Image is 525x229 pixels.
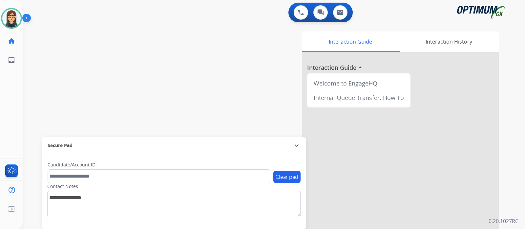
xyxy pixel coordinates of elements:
[2,9,21,28] img: avatar
[8,37,15,45] mat-icon: home
[302,31,399,52] div: Interaction Guide
[489,217,518,225] p: 0.20.1027RC
[399,31,499,52] div: Interaction History
[48,142,73,149] span: Secure Pad
[8,56,15,64] mat-icon: inbox
[47,183,79,190] label: Contact Notes:
[310,90,408,105] div: Internal Queue Transfer: How To
[273,171,301,183] button: Clear pad
[293,142,301,149] mat-icon: expand_more
[310,76,408,90] div: Welcome to EngageHQ
[48,162,97,168] label: Candidate/Account ID:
